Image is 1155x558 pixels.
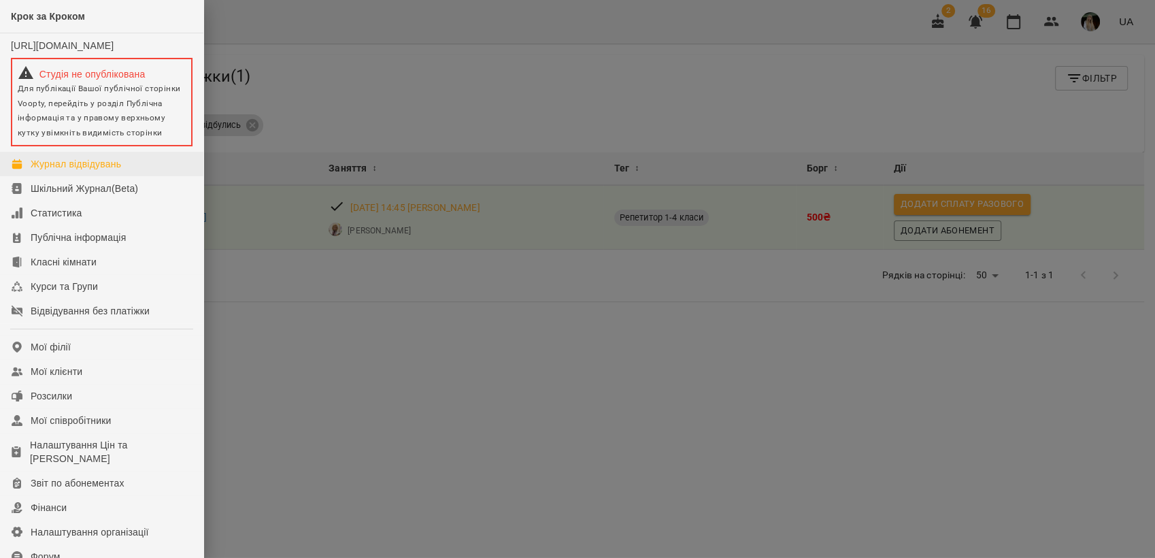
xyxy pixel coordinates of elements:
[31,157,121,171] div: Журнал відвідувань
[31,340,71,354] div: Мої філії
[31,304,150,318] div: Відвідування без платіжки
[31,206,82,220] div: Статистика
[31,365,82,378] div: Мої клієнти
[18,65,186,81] div: Студія не опублікована
[30,438,192,465] div: Налаштування Цін та [PERSON_NAME]
[11,40,114,51] a: [URL][DOMAIN_NAME]
[31,231,126,244] div: Публічна інформація
[31,182,138,195] div: Шкільний Журнал(Beta)
[31,389,72,403] div: Розсилки
[31,255,97,269] div: Класні кімнати
[31,414,112,427] div: Мої співробітники
[31,525,149,539] div: Налаштування організації
[31,280,98,293] div: Курси та Групи
[18,84,180,137] span: Для публікації Вашої публічної сторінки Voopty, перейдіть у розділ Публічна інформація та у право...
[31,501,67,514] div: Фінанси
[11,11,85,22] span: Крок за Кроком
[31,476,124,490] div: Звіт по абонементах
